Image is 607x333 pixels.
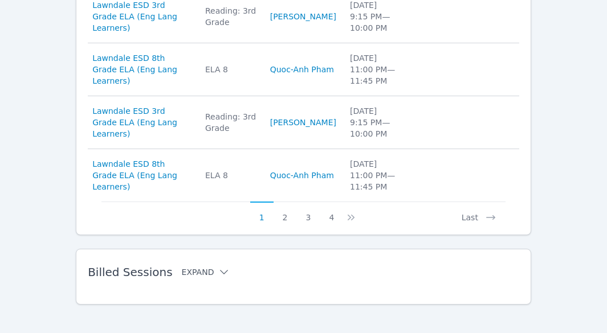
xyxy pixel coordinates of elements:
div: Reading: 3rd Grade [205,111,256,134]
tr: Lawndale ESD 8th Grade ELA (Eng Lang Learners)ELA 8Quoc-Anh Pham[DATE]11:00 PM—11:45 PM [88,43,519,96]
div: [DATE] 11:00 PM — 11:45 PM [350,158,409,192]
a: Lawndale ESD 8th Grade ELA (Eng Lang Learners) [92,52,192,87]
div: [DATE] 11:00 PM — 11:45 PM [350,52,409,87]
button: 3 [297,202,320,223]
button: 2 [274,202,297,223]
div: ELA 8 [205,64,256,75]
button: Last [453,202,506,223]
button: 4 [320,202,343,223]
tr: Lawndale ESD 8th Grade ELA (Eng Lang Learners)ELA 8Quoc-Anh Pham[DATE]11:00 PM—11:45 PM [88,149,519,202]
span: Billed Sessions [88,265,172,279]
a: Quoc-Anh Pham [270,170,334,181]
tr: Lawndale ESD 3rd Grade ELA (Eng Lang Learners)Reading: 3rd Grade[PERSON_NAME][DATE]9:15 PM—10:00 PM [88,96,519,149]
a: Lawndale ESD 3rd Grade ELA (Eng Lang Learners) [92,105,192,139]
a: Quoc-Anh Pham [270,64,334,75]
div: Reading: 3rd Grade [205,5,256,28]
button: 1 [250,202,274,223]
button: Expand [182,266,230,278]
a: [PERSON_NAME] [270,117,336,128]
a: [PERSON_NAME] [270,11,336,22]
a: Lawndale ESD 8th Grade ELA (Eng Lang Learners) [92,158,192,192]
div: ELA 8 [205,170,256,181]
div: [DATE] 9:15 PM — 10:00 PM [350,105,409,139]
